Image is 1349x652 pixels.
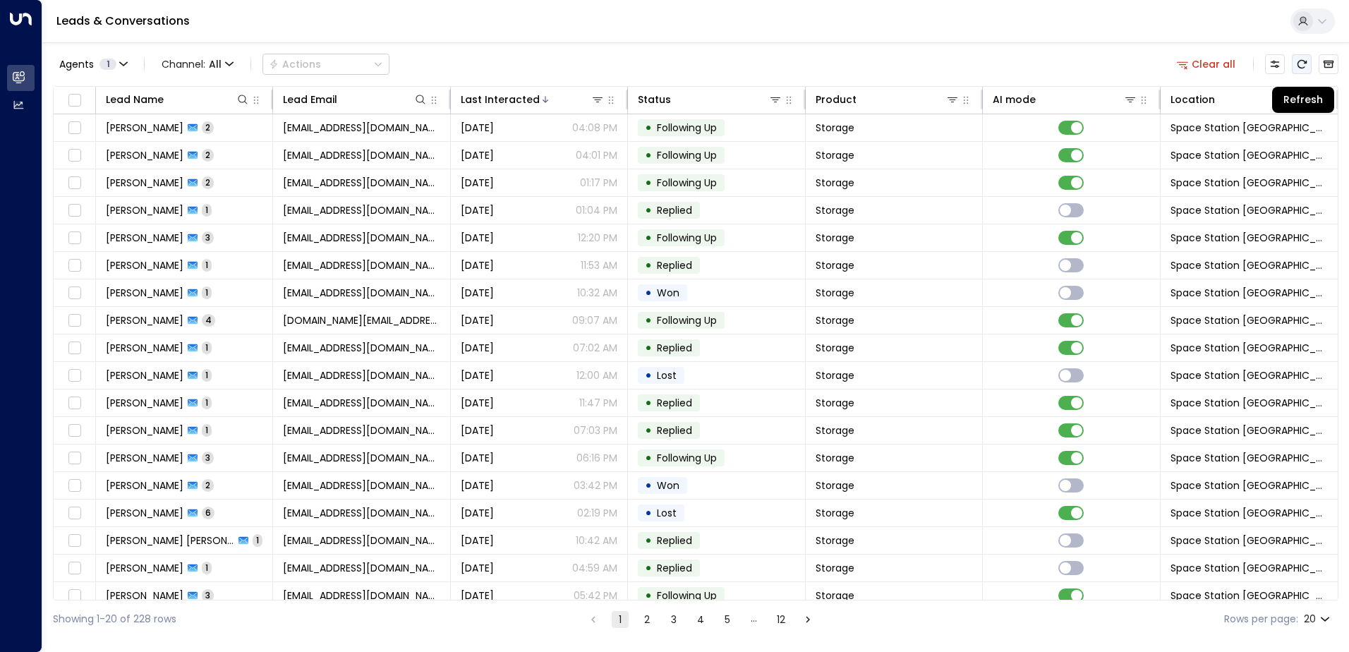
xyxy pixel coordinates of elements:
[1170,203,1328,217] span: Space Station Doncaster
[269,58,321,71] div: Actions
[461,286,494,300] span: Yesterday
[283,121,440,135] span: tiawilkins@gmail.com
[283,91,427,108] div: Lead Email
[283,231,440,245] span: wurzel76@hotmail.com
[202,121,214,133] span: 2
[1170,561,1328,575] span: Space Station Doncaster
[1170,478,1328,493] span: Space Station Doncaster
[156,54,239,74] span: Channel:
[202,259,212,271] span: 1
[66,532,83,550] span: Toggle select row
[66,119,83,137] span: Toggle select row
[59,59,94,69] span: Agents
[1304,609,1333,629] div: 20
[816,561,854,575] span: Storage
[56,13,190,29] a: Leads & Conversations
[645,171,652,195] div: •
[66,394,83,412] span: Toggle select row
[584,610,817,628] nav: pagination navigation
[106,148,183,162] span: Perry McShane
[572,313,617,327] p: 09:07 AM
[645,391,652,415] div: •
[106,368,183,382] span: Jordan Thomas
[461,91,605,108] div: Last Interacted
[639,611,655,628] button: Go to page 2
[202,424,212,436] span: 1
[106,396,183,410] span: Carl Lewis
[612,611,629,628] button: page 1
[106,533,234,548] span: Annabella Rita
[816,176,854,190] span: Storage
[66,505,83,522] span: Toggle select row
[657,368,677,382] span: Lost
[1265,54,1285,74] button: Customize
[645,281,652,305] div: •
[106,286,183,300] span: Hannah Vassallo
[461,91,540,108] div: Last Interacted
[66,449,83,467] span: Toggle select row
[657,176,717,190] span: Following Up
[202,397,212,409] span: 1
[665,611,682,628] button: Go to page 3
[461,258,494,272] span: Yesterday
[657,588,717,603] span: Following Up
[657,396,692,410] span: Replied
[1170,423,1328,437] span: Space Station Doncaster
[66,147,83,164] span: Toggle select row
[773,611,790,628] button: Go to page 12
[461,561,494,575] span: Aug 14, 2025
[657,423,692,437] span: Replied
[202,149,214,161] span: 2
[106,231,183,245] span: Mark Fear
[1319,54,1338,74] button: Archived Leads
[202,204,212,216] span: 1
[106,91,250,108] div: Lead Name
[106,478,183,493] span: Tim Wood
[202,342,212,354] span: 1
[66,257,83,274] span: Toggle select row
[283,313,440,327] span: nidithap.np@gmail.com
[576,533,617,548] p: 10:42 AM
[576,148,617,162] p: 04:01 PM
[576,451,617,465] p: 06:16 PM
[1170,91,1215,108] div: Location
[1170,506,1328,520] span: Space Station Doncaster
[816,506,854,520] span: Storage
[106,203,183,217] span: Sophie Spink
[1272,87,1334,113] div: Refresh
[66,339,83,357] span: Toggle select row
[657,313,717,327] span: Following Up
[283,451,440,465] span: Marley8512025@outlook.com
[1170,533,1328,548] span: Space Station Doncaster
[106,451,183,465] span: Rebecca Grange
[719,611,736,628] button: Go to page 5
[576,203,617,217] p: 01:04 PM
[645,198,652,222] div: •
[283,91,337,108] div: Lead Email
[106,423,183,437] span: Donna Alcock
[657,561,692,575] span: Replied
[576,368,617,382] p: 12:00 AM
[283,396,440,410] span: carllewis0906@gmail.com
[283,506,440,520] span: awestcott@hotmaIl.co.uk
[645,501,652,525] div: •
[53,612,176,627] div: Showing 1-20 of 228 rows
[283,341,440,355] span: brandiacstores@outlook.com
[66,284,83,302] span: Toggle select row
[573,341,617,355] p: 07:02 AM
[461,506,494,520] span: Aug 14, 2025
[816,451,854,465] span: Storage
[106,506,183,520] span: Drew Westcott
[657,533,692,548] span: Replied
[645,336,652,360] div: •
[657,286,679,300] span: Won
[283,368,440,382] span: jordythomas97@gmail.com
[993,91,1036,108] div: AI mode
[1170,231,1328,245] span: Space Station Doncaster
[461,533,494,548] span: Aug 14, 2025
[66,174,83,192] span: Toggle select row
[816,121,854,135] span: Storage
[577,286,617,300] p: 10:32 AM
[106,91,164,108] div: Lead Name
[692,611,709,628] button: Go to page 4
